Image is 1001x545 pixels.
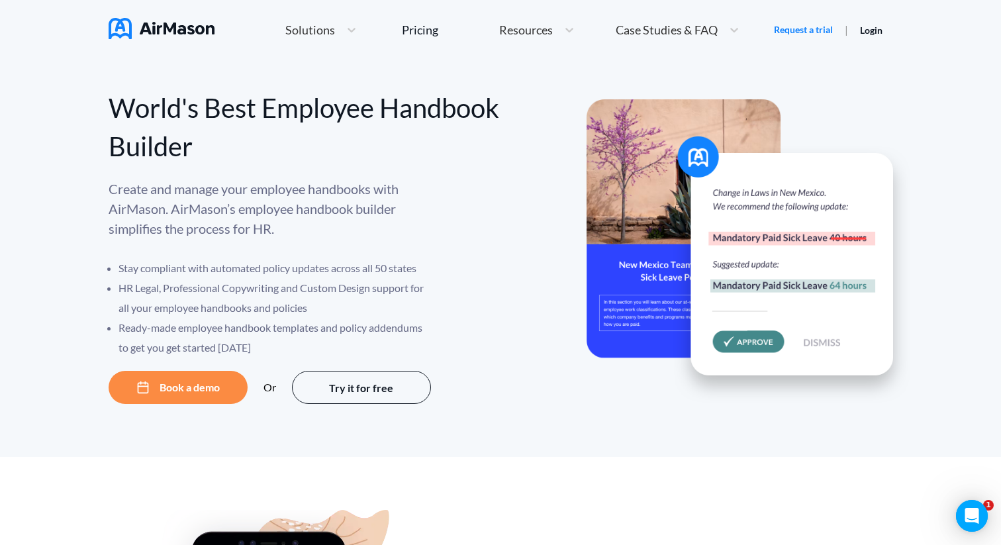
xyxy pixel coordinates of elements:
span: Case Studies & FAQ [616,24,718,36]
li: HR Legal, Professional Copywriting and Custom Design support for all your employee handbooks and ... [119,278,433,318]
div: World's Best Employee Handbook Builder [109,89,501,166]
div: Open Intercom Messenger [956,500,988,532]
a: Login [860,25,882,36]
span: Solutions [285,24,335,36]
span: | [845,23,848,36]
img: hero-banner [587,99,911,403]
p: Create and manage your employee handbooks with AirMason. AirMason’s employee handbook builder sim... [109,179,433,238]
a: Request a trial [774,23,833,36]
button: Book a demo [109,371,248,404]
img: AirMason Logo [109,18,215,39]
span: Resources [499,24,553,36]
li: Ready-made employee handbook templates and policy addendums to get you get started [DATE] [119,318,433,358]
button: Try it for free [292,371,431,404]
li: Stay compliant with automated policy updates across all 50 states [119,258,433,278]
div: Or [263,381,276,393]
div: Pricing [402,24,438,36]
span: 1 [983,500,994,511]
a: Pricing [402,18,438,42]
